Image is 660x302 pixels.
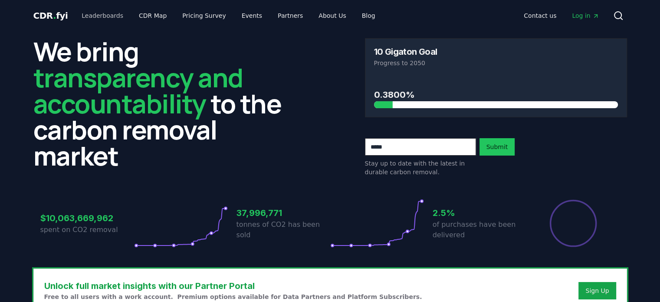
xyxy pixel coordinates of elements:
p: Free to all users with a work account. Premium options available for Data Partners and Platform S... [44,292,422,301]
span: transparency and accountability [33,60,243,121]
a: Pricing Survey [175,8,233,23]
h3: 2.5% [433,206,526,219]
a: Sign Up [585,286,609,295]
span: Log in [572,11,599,20]
h3: 0.3800% [374,88,618,101]
h3: 37,996,771 [236,206,330,219]
a: Leaderboards [75,8,130,23]
h2: We bring to the carbon removal market [33,38,296,169]
a: CDR.fyi [33,10,68,22]
a: Partners [271,8,310,23]
a: Blog [355,8,382,23]
div: Percentage of sales delivered [549,199,598,248]
h3: 10 Gigaton Goal [374,47,437,56]
p: of purchases have been delivered [433,219,526,240]
a: About Us [312,8,353,23]
h3: Unlock full market insights with our Partner Portal [44,279,422,292]
a: Events [235,8,269,23]
p: Progress to 2050 [374,59,618,67]
p: spent on CO2 removal [40,225,134,235]
a: Log in [565,8,606,23]
a: Contact us [517,8,563,23]
span: CDR fyi [33,10,68,21]
button: Sign Up [578,282,616,299]
nav: Main [75,8,382,23]
p: Stay up to date with the latest in durable carbon removal. [365,159,476,176]
a: CDR Map [132,8,174,23]
button: Submit [479,138,515,156]
h3: $10,063,669,962 [40,212,134,225]
span: . [53,10,56,21]
nav: Main [517,8,606,23]
p: tonnes of CO2 has been sold [236,219,330,240]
